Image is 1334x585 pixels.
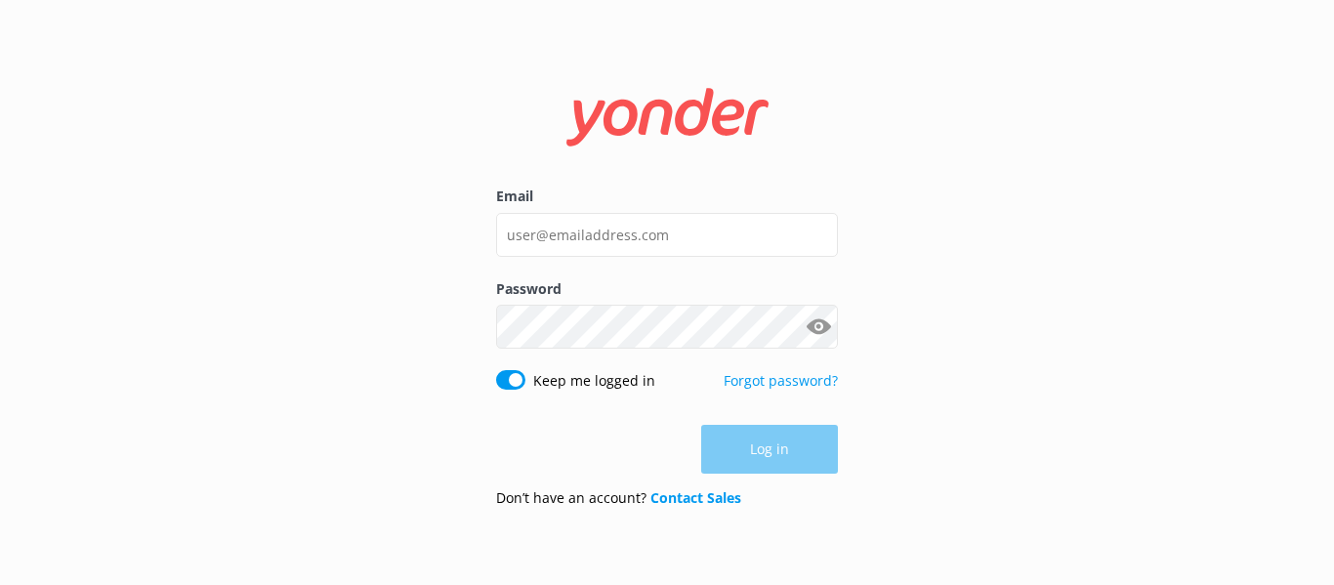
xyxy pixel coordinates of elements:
input: user@emailaddress.com [496,213,838,257]
label: Password [496,278,838,300]
p: Don’t have an account? [496,487,741,509]
label: Email [496,186,838,207]
button: Show password [799,308,838,347]
a: Contact Sales [650,488,741,507]
a: Forgot password? [724,371,838,390]
label: Keep me logged in [533,370,655,392]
